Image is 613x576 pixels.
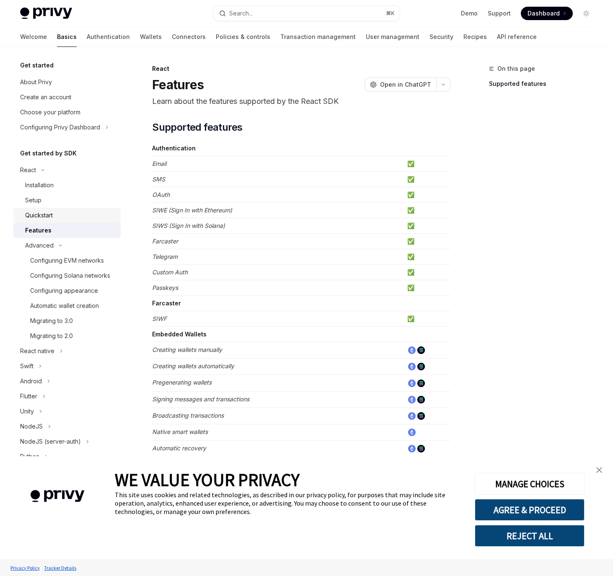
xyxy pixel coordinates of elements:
div: Automatic wallet creation [30,301,99,311]
img: ethereum.png [408,346,416,354]
em: Passkeys [152,284,178,291]
em: Pregenerating wallets [152,379,212,386]
div: Installation [25,180,54,190]
a: Tracker Details [42,561,78,575]
div: Migrating to 2.0 [30,331,73,341]
div: About Privy [20,77,52,87]
button: Search...⌘K [213,6,400,21]
h5: Get started by SDK [20,148,77,158]
a: Configuring EVM networks [13,253,121,268]
a: Dashboard [521,7,573,20]
span: Dashboard [528,9,560,18]
span: ⌘ K [386,10,395,17]
td: ✅ [404,156,450,172]
td: ✅ [404,203,450,218]
a: Recipes [463,27,487,47]
a: Security [429,27,453,47]
button: Open in ChatGPT [365,77,436,92]
div: Choose your platform [20,107,80,117]
div: React [20,165,36,175]
a: Welcome [20,27,47,47]
em: Telegram [152,253,178,260]
div: Configuring Privy Dashboard [20,122,100,132]
a: Choose your platform [13,105,121,120]
a: Authentication [87,27,130,47]
a: Setup [13,193,121,208]
img: ethereum.png [408,429,416,436]
p: Learn about the features supported by the React SDK [152,96,450,107]
td: ✅ [404,187,450,203]
img: ethereum.png [408,380,416,387]
div: Configuring Solana networks [30,271,110,281]
img: ethereum.png [408,445,416,452]
img: solana.png [417,363,425,370]
span: Open in ChatGPT [380,80,431,89]
a: close banner [591,462,608,478]
div: Create an account [20,92,71,102]
button: Toggle dark mode [579,7,593,20]
button: REJECT ALL [475,525,585,547]
a: Demo [461,9,478,18]
em: Native smart wallets [152,428,208,435]
div: Android [20,376,42,386]
div: Configuring appearance [30,286,98,296]
div: Python [20,452,39,462]
a: Migrating to 2.0 [13,328,121,344]
em: Email [152,160,166,167]
a: Policies & controls [216,27,270,47]
div: Features [25,225,52,235]
td: ✅ [404,311,450,327]
em: Signing messages and transactions [152,395,249,403]
em: Creating wallets automatically [152,362,234,369]
a: User management [366,27,419,47]
td: ✅ [404,218,450,234]
div: Migrating to 3.0 [30,316,73,326]
a: Supported features [489,77,600,90]
a: Wallets [140,27,162,47]
button: MANAGE CHOICES [475,473,585,495]
em: SIWS (Sign In with Solana) [152,222,225,229]
a: Create an account [13,90,121,105]
a: Installation [13,178,121,193]
img: ethereum.png [408,396,416,403]
div: Unity [20,406,34,416]
img: solana.png [417,380,425,387]
img: solana.png [417,445,425,452]
a: Basics [57,27,77,47]
img: ethereum.png [408,412,416,420]
span: WE VALUE YOUR PRIVACY [115,469,300,491]
div: This site uses cookies and related technologies, as described in our privacy policy, for purposes... [115,491,462,516]
td: ✅ [404,172,450,187]
a: Configuring Solana networks [13,268,121,283]
strong: Farcaster [152,300,181,307]
em: Custom Auth [152,269,188,276]
div: Swift [20,361,34,371]
em: Farcaster [152,238,178,245]
div: Setup [25,195,41,205]
em: Creating wallets manually [152,346,222,353]
div: Quickstart [25,210,53,220]
em: OAuth [152,191,170,198]
strong: Authentication [152,145,196,152]
em: Automatic recovery [152,444,206,452]
div: React [152,65,450,73]
img: close banner [596,467,602,473]
div: React native [20,346,54,356]
a: Connectors [172,27,206,47]
img: solana.png [417,346,425,354]
img: solana.png [417,396,425,403]
a: Quickstart [13,208,121,223]
em: SMS [152,176,165,183]
em: SIWF [152,315,167,322]
a: Features [13,223,121,238]
td: ✅ [404,249,450,265]
img: light logo [20,8,72,19]
div: Flutter [20,391,37,401]
td: ✅ [404,234,450,249]
a: Transaction management [280,27,356,47]
img: company logo [13,478,102,514]
img: ethereum.png [408,363,416,370]
img: solana.png [417,412,425,420]
strong: Embedded Wallets [152,331,207,338]
div: NodeJS [20,421,43,431]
